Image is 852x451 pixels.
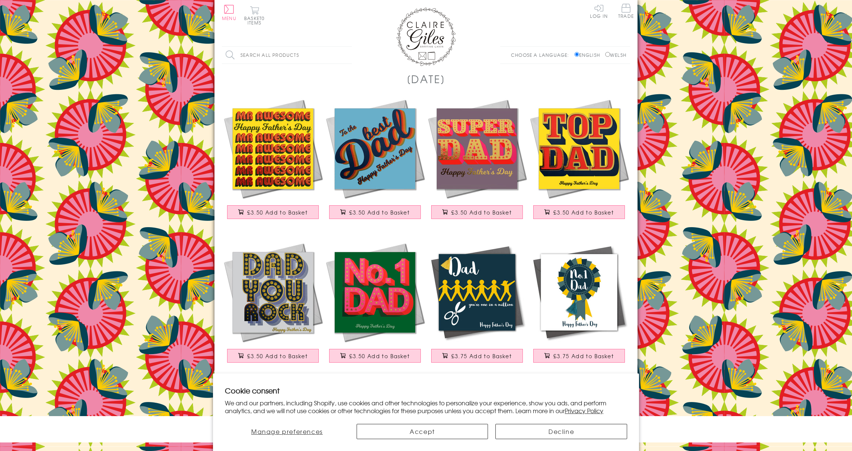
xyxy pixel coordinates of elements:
[396,7,456,66] img: Claire Giles Greetings Cards
[357,424,488,439] button: Accept
[565,406,603,415] a: Privacy Policy
[553,209,614,216] span: £3.50 Add to Basket
[324,241,426,370] a: Father's Day Card, No. 1 Dad, text foiled in shiny gold £3.50 Add to Basket
[324,241,426,343] img: Father's Day Card, No. 1 Dad, text foiled in shiny gold
[222,47,352,63] input: Search all products
[349,209,410,216] span: £3.50 Add to Basket
[225,399,627,415] p: We and our partners, including Shopify, use cookies and other technologies to personalize your ex...
[528,98,630,226] a: Father's Day Card, Top Dad, text foiled in shiny gold £3.50 Add to Basket
[227,205,319,219] button: £3.50 Add to Basket
[247,209,308,216] span: £3.50 Add to Basket
[329,205,421,219] button: £3.50 Add to Basket
[605,52,610,57] input: Welsh
[528,241,630,343] img: Father's Day Greeting Card, # 1 Dad Rosette, Embellished with a colourful tassel
[222,15,236,22] span: Menu
[407,71,446,86] h1: [DATE]
[247,352,308,360] span: £3.50 Add to Basket
[222,98,324,226] a: Father's Day Card, Mr Awesome, text foiled in shiny gold £3.50 Add to Basket
[605,52,626,58] label: Welsh
[618,4,634,20] a: Trade
[324,98,426,200] img: Father's Day Card, Best Dad, text foiled in shiny gold
[349,352,410,360] span: £3.50 Add to Basket
[225,424,349,439] button: Manage preferences
[431,349,523,363] button: £3.75 Add to Basket
[431,205,523,219] button: £3.50 Add to Basket
[344,47,352,63] input: Search
[329,349,421,363] button: £3.50 Add to Basket
[590,4,608,18] a: Log In
[244,6,265,25] button: Basket0 items
[324,98,426,226] a: Father's Day Card, Best Dad, text foiled in shiny gold £3.50 Add to Basket
[618,4,634,18] span: Trade
[533,205,625,219] button: £3.50 Add to Basket
[251,427,323,436] span: Manage preferences
[574,52,579,57] input: English
[533,349,625,363] button: £3.75 Add to Basket
[227,349,319,363] button: £3.50 Add to Basket
[222,98,324,200] img: Father's Day Card, Mr Awesome, text foiled in shiny gold
[511,52,573,58] p: Choose a language:
[528,98,630,200] img: Father's Day Card, Top Dad, text foiled in shiny gold
[426,241,528,370] a: Father's Day Greeting Card, Dab Dad, Embellished with a colourful tassel £3.75 Add to Basket
[426,241,528,343] img: Father's Day Greeting Card, Dab Dad, Embellished with a colourful tassel
[426,98,528,226] a: Father's Day Card, Super Dad, text foiled in shiny gold £3.50 Add to Basket
[222,241,324,370] a: Father's Day Card, Dad You Rock, text foiled in shiny gold £3.50 Add to Basket
[528,241,630,370] a: Father's Day Greeting Card, # 1 Dad Rosette, Embellished with a colourful tassel £3.75 Add to Basket
[495,424,627,439] button: Decline
[553,352,614,360] span: £3.75 Add to Basket
[451,209,512,216] span: £3.50 Add to Basket
[248,15,265,26] span: 0 items
[451,352,512,360] span: £3.75 Add to Basket
[426,98,528,200] img: Father's Day Card, Super Dad, text foiled in shiny gold
[574,52,604,58] label: English
[222,241,324,343] img: Father's Day Card, Dad You Rock, text foiled in shiny gold
[222,5,236,20] button: Menu
[225,385,627,396] h2: Cookie consent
